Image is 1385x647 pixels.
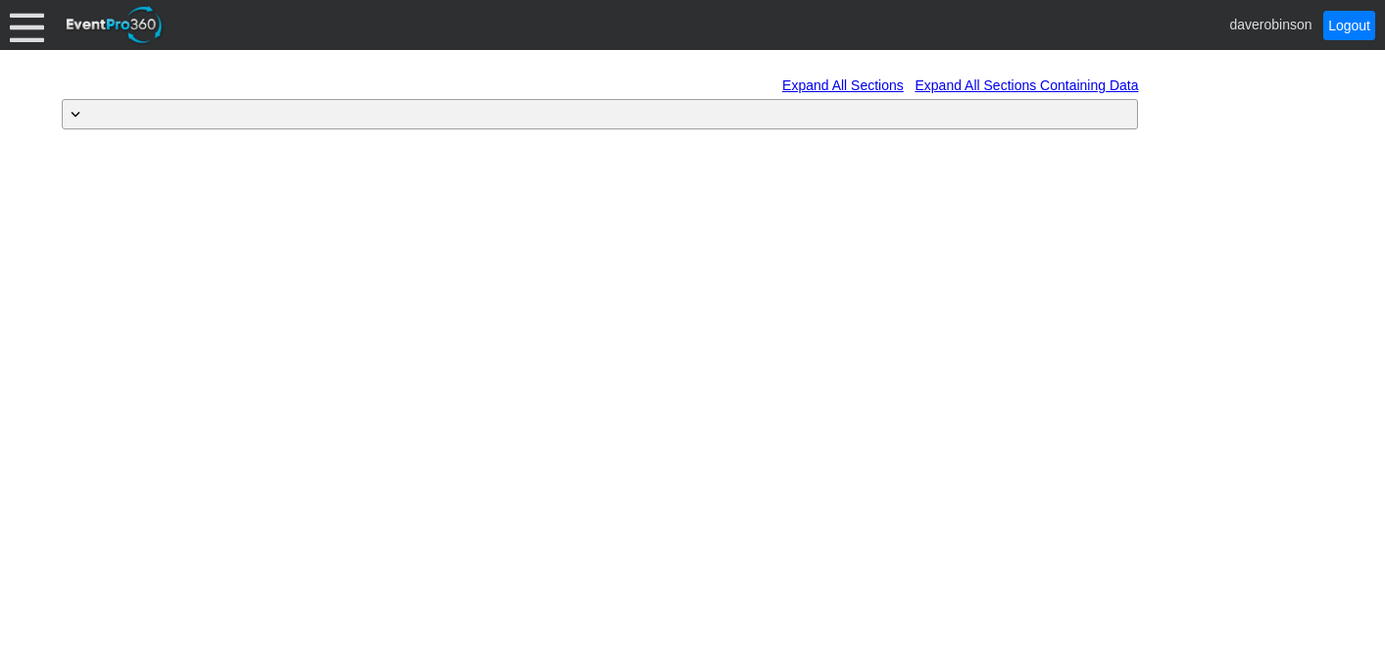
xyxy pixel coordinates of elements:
a: Logout [1323,11,1375,40]
div: Menu: Click or 'Crtl+M' to toggle menu open/close [10,8,44,42]
img: EventPro360 [64,3,166,47]
a: Expand All Sections Containing Data [915,77,1138,93]
span: daverobinson [1229,16,1311,31]
a: Expand All Sections [782,77,904,93]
